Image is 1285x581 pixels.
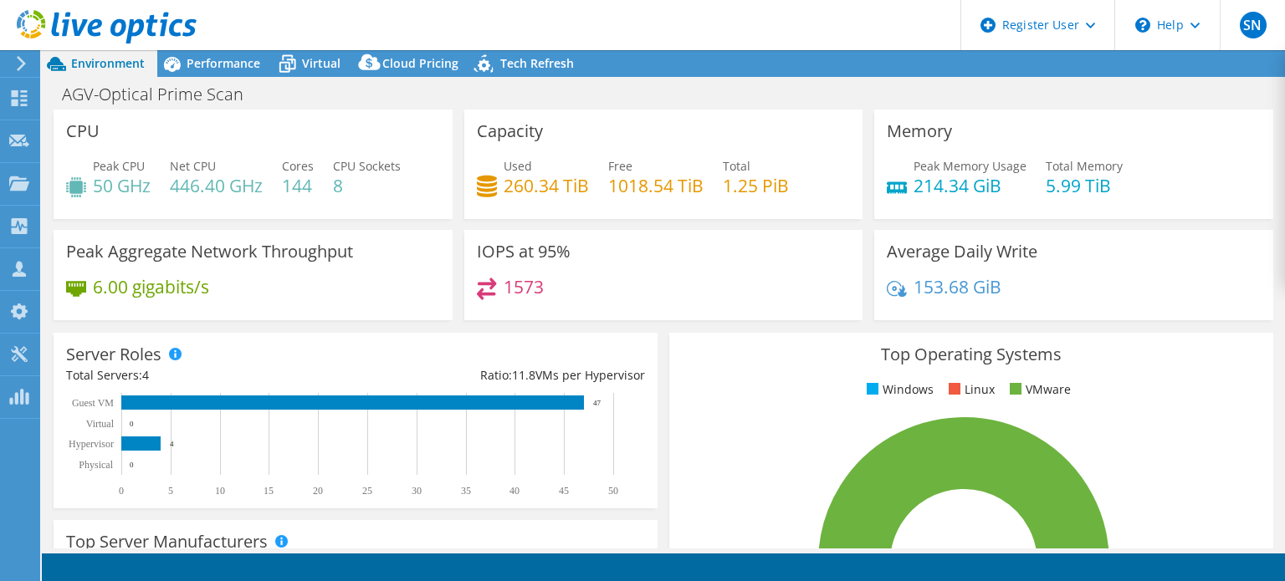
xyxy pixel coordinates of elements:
[130,461,134,469] text: 0
[559,485,569,497] text: 45
[282,158,314,174] span: Cores
[130,420,134,428] text: 0
[69,438,114,450] text: Hypervisor
[79,459,113,471] text: Physical
[66,533,268,551] h3: Top Server Manufacturers
[914,176,1026,195] h4: 214.34 GiB
[512,367,535,383] span: 11.8
[1046,176,1123,195] h4: 5.99 TiB
[66,122,100,140] h3: CPU
[333,176,401,195] h4: 8
[608,176,704,195] h4: 1018.54 TiB
[682,345,1261,364] h3: Top Operating Systems
[1006,380,1071,399] li: VMware
[1046,158,1123,174] span: Total Memory
[863,380,934,399] li: Windows
[914,158,1026,174] span: Peak Memory Usage
[945,380,995,399] li: Linux
[119,485,124,497] text: 0
[66,242,353,261] h3: Peak Aggregate Network Throughput
[187,55,260,71] span: Performance
[362,485,372,497] text: 25
[282,176,314,195] h4: 144
[170,176,263,195] h4: 446.40 GHz
[264,485,274,497] text: 15
[509,485,520,497] text: 40
[170,158,216,174] span: Net CPU
[142,367,149,383] span: 4
[333,158,401,174] span: CPU Sockets
[93,176,151,195] h4: 50 GHz
[170,440,174,448] text: 4
[723,158,750,174] span: Total
[1240,12,1267,38] span: SN
[215,485,225,497] text: 10
[72,397,114,409] text: Guest VM
[313,485,323,497] text: 20
[504,158,532,174] span: Used
[93,158,145,174] span: Peak CPU
[412,485,422,497] text: 30
[66,366,356,385] div: Total Servers:
[54,85,269,104] h1: AGV-Optical Prime Scan
[504,278,544,296] h4: 1573
[382,55,458,71] span: Cloud Pricing
[608,158,632,174] span: Free
[723,176,789,195] h4: 1.25 PiB
[477,242,571,261] h3: IOPS at 95%
[593,399,602,407] text: 47
[887,242,1037,261] h3: Average Daily Write
[356,366,645,385] div: Ratio: VMs per Hypervisor
[86,418,115,430] text: Virtual
[500,55,574,71] span: Tech Refresh
[504,176,589,195] h4: 260.34 TiB
[1135,18,1150,33] svg: \n
[914,278,1001,296] h4: 153.68 GiB
[887,122,952,140] h3: Memory
[71,55,145,71] span: Environment
[477,122,543,140] h3: Capacity
[461,485,471,497] text: 35
[608,485,618,497] text: 50
[93,278,209,296] h4: 6.00 gigabits/s
[66,345,161,364] h3: Server Roles
[302,55,340,71] span: Virtual
[168,485,173,497] text: 5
